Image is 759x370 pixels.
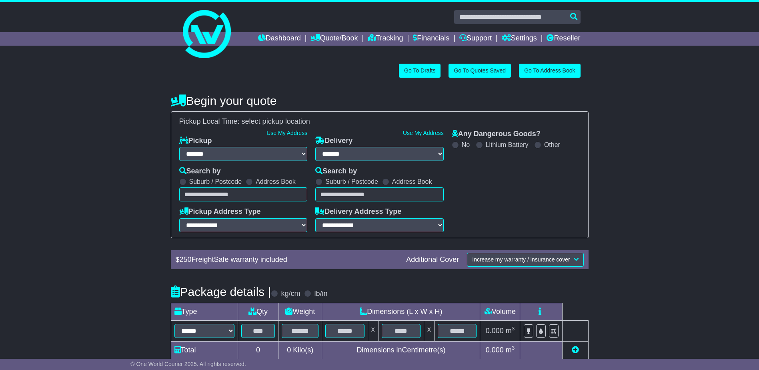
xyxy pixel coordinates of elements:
[322,341,480,359] td: Dimensions in Centimetre(s)
[399,64,441,78] a: Go To Drafts
[179,207,261,216] label: Pickup Address Type
[171,285,271,298] h4: Package details |
[175,117,584,126] div: Pickup Local Time:
[266,130,307,136] a: Use My Address
[449,64,511,78] a: Go To Quotes Saved
[278,341,322,359] td: Kilo(s)
[544,141,560,149] label: Other
[452,130,541,139] label: Any Dangerous Goods?
[314,290,327,298] label: lb/in
[287,346,291,354] span: 0
[325,178,378,185] label: Suburb / Postcode
[278,303,322,320] td: Weight
[459,32,492,46] a: Support
[392,178,432,185] label: Address Book
[368,32,403,46] a: Tracking
[171,94,589,107] h4: Begin your quote
[171,341,238,359] td: Total
[403,130,444,136] a: Use My Address
[506,346,515,354] span: m
[462,141,470,149] label: No
[315,167,357,176] label: Search by
[258,32,301,46] a: Dashboard
[256,178,296,185] label: Address Book
[512,345,515,351] sup: 3
[310,32,358,46] a: Quote/Book
[189,178,242,185] label: Suburb / Postcode
[315,207,401,216] label: Delivery Address Type
[238,303,278,320] td: Qty
[467,253,583,267] button: Increase my warranty / insurance cover
[180,255,192,263] span: 250
[130,361,246,367] span: © One World Courier 2025. All rights reserved.
[242,117,310,125] span: select pickup location
[238,341,278,359] td: 0
[322,303,480,320] td: Dimensions (L x W x H)
[547,32,580,46] a: Reseller
[424,320,435,341] td: x
[172,255,403,264] div: $ FreightSafe warranty included
[171,303,238,320] td: Type
[572,346,579,354] a: Add new item
[179,167,221,176] label: Search by
[506,327,515,335] span: m
[472,256,570,263] span: Increase my warranty / insurance cover
[512,326,515,332] sup: 3
[502,32,537,46] a: Settings
[315,137,352,145] label: Delivery
[281,290,300,298] label: kg/cm
[413,32,449,46] a: Financials
[486,327,504,335] span: 0.000
[368,320,378,341] td: x
[402,255,463,264] div: Additional Cover
[179,137,212,145] label: Pickup
[486,346,504,354] span: 0.000
[486,141,529,149] label: Lithium Battery
[480,303,520,320] td: Volume
[519,64,580,78] a: Go To Address Book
